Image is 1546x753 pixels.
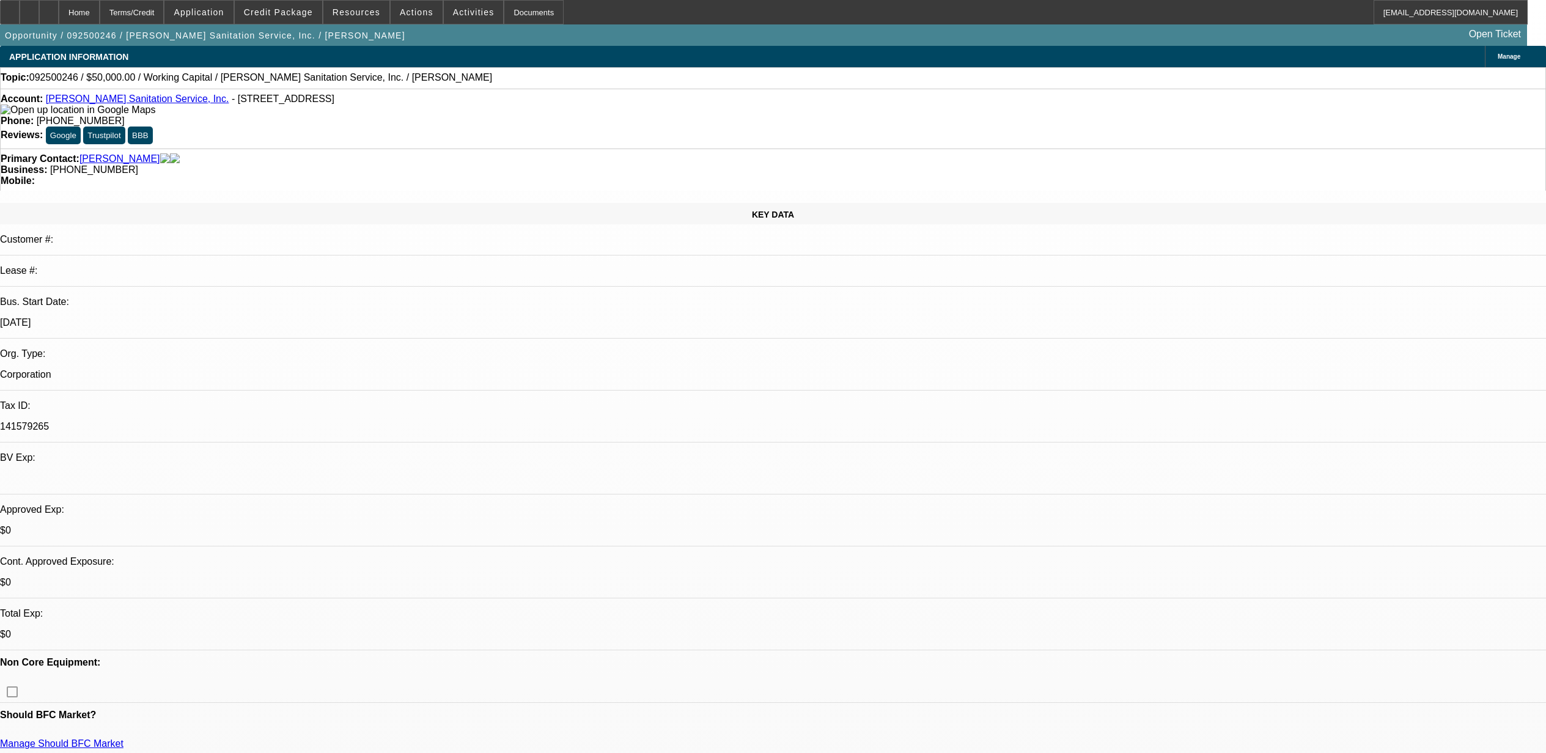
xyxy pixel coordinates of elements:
img: linkedin-icon.png [170,153,180,164]
span: Actions [400,7,433,17]
span: Opportunity / 092500246 / [PERSON_NAME] Sanitation Service, Inc. / [PERSON_NAME] [5,31,405,40]
span: [PHONE_NUMBER] [37,116,125,126]
span: APPLICATION INFORMATION [9,52,128,62]
a: [PERSON_NAME] Sanitation Service, Inc. [46,94,229,104]
img: Open up location in Google Maps [1,105,155,116]
span: 092500246 / $50,000.00 / Working Capital / [PERSON_NAME] Sanitation Service, Inc. / [PERSON_NAME] [29,72,492,83]
strong: Phone: [1,116,34,126]
a: Open Ticket [1464,24,1526,45]
button: Credit Package [235,1,322,24]
button: Resources [323,1,389,24]
span: Resources [333,7,380,17]
span: [PHONE_NUMBER] [50,164,138,175]
strong: Reviews: [1,130,43,140]
button: Activities [444,1,504,24]
span: KEY DATA [752,210,794,219]
strong: Mobile: [1,175,35,186]
a: View Google Maps [1,105,155,115]
span: Activities [453,7,495,17]
button: Actions [391,1,443,24]
strong: Primary Contact: [1,153,79,164]
span: Application [174,7,224,17]
strong: Business: [1,164,47,175]
span: - [STREET_ADDRESS] [232,94,334,104]
a: [PERSON_NAME] [79,153,160,164]
button: Trustpilot [83,127,125,144]
span: Manage [1498,53,1520,60]
strong: Topic: [1,72,29,83]
span: Credit Package [244,7,313,17]
button: BBB [128,127,153,144]
button: Google [46,127,81,144]
strong: Account: [1,94,43,104]
img: facebook-icon.png [160,153,170,164]
button: Application [164,1,233,24]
